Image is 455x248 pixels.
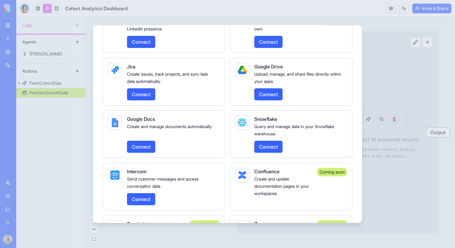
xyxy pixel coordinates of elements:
span: Start with a blank canvas and make it your own. [254,19,333,31]
button: Connect [254,36,283,48]
span: Confluence [254,168,280,174]
span: Post updates, share content, and manage your LinkedIn presence. [127,19,215,31]
span: Snowflake [254,116,277,122]
button: Connect [127,193,155,205]
span: Send customer messages and access conversation data. [127,176,199,188]
button: Connect [254,140,283,152]
button: Connect [127,140,155,152]
div: Coming soon [317,168,347,176]
span: Zoom [254,221,267,227]
span: Jira [127,63,135,69]
button: Connect [127,88,155,100]
span: Create and manage documents automatically. [127,124,212,129]
div: Coming soon [317,220,347,228]
span: Create issues, track projects, and sync task data automatically. [127,71,208,83]
span: Google Docs [127,116,155,122]
button: Connect [254,88,283,100]
span: Create and update documentation pages in your workspaces. [254,176,309,196]
span: Query and manage data in your Snowflake warehouse. [254,124,334,136]
span: Upload, manage, and share files directly within your apps. [254,71,341,83]
div: Coming soon [190,220,220,228]
span: Intercom [127,168,147,174]
span: Zendesk [127,221,146,227]
button: Connect [127,36,155,48]
span: Google Drive [254,63,283,69]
